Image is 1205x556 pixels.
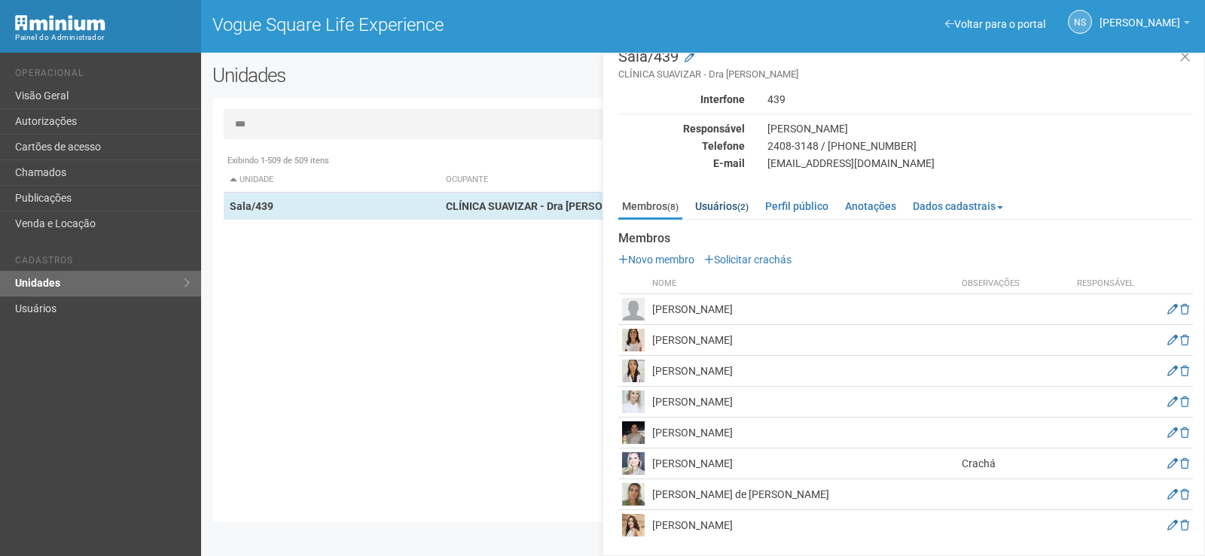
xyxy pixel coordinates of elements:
[1180,457,1189,469] a: Excluir membro
[224,154,1182,168] div: Exibindo 1-509 de 509 itens
[622,390,645,413] img: user.png
[15,31,190,44] div: Painel do Administrador
[622,329,645,351] img: user.png
[648,325,958,356] td: [PERSON_NAME]
[945,18,1045,30] a: Voltar para o portal
[1100,19,1190,31] a: [PERSON_NAME]
[1100,2,1180,29] span: Nicolle Silva
[1068,274,1143,294] th: Responsável
[15,255,190,271] li: Cadastros
[756,93,1204,106] div: 439
[756,122,1204,135] div: [PERSON_NAME]
[691,195,752,217] a: Usuários(2)
[685,50,694,65] a: Modificar a unidade
[1167,334,1178,346] a: Editar membro
[1180,519,1189,531] a: Excluir membro
[756,139,1204,153] div: 2408-3148 / [PHONE_NUMBER]
[622,421,645,444] img: user.png
[1167,427,1178,439] a: Editar membro
[212,64,609,87] h2: Unidades
[648,510,958,541] td: [PERSON_NAME]
[1068,10,1092,34] a: NS
[756,156,1204,170] div: [EMAIL_ADDRESS][DOMAIN_NAME]
[607,93,756,106] div: Interfone
[648,418,958,448] td: [PERSON_NAME]
[618,254,694,266] a: Novo membro
[1167,519,1178,531] a: Editar membro
[704,254,792,266] a: Solicitar crachás
[761,195,832,217] a: Perfil público
[607,122,756,135] div: Responsável
[648,274,958,294] th: Nome
[212,15,692,35] h1: Vogue Square Life Experience
[1167,488,1178,500] a: Editar membro
[618,232,1193,245] strong: Membros
[15,68,190,84] li: Operacional
[841,195,900,217] a: Anotações
[1180,365,1189,377] a: Excluir membro
[607,156,756,170] div: E-mail
[958,274,1068,294] th: Observações
[648,356,958,387] td: [PERSON_NAME]
[224,168,441,193] th: Unidade: activate to sort column descending
[1180,303,1189,315] a: Excluir membro
[622,483,645,506] img: user.png
[1180,488,1189,500] a: Excluir membro
[1180,427,1189,439] a: Excluir membro
[15,15,105,31] img: Minium
[622,452,645,475] img: user.png
[648,448,958,479] td: [PERSON_NAME]
[607,139,756,153] div: Telefone
[1180,396,1189,408] a: Excluir membro
[667,202,679,212] small: (8)
[737,202,749,212] small: (2)
[648,479,958,510] td: [PERSON_NAME] de [PERSON_NAME]
[648,387,958,418] td: [PERSON_NAME]
[1167,365,1178,377] a: Editar membro
[622,298,645,321] img: user.png
[618,195,682,220] a: Membros(8)
[446,200,647,212] strong: CLÍNICA SUAVIZAR - Dra [PERSON_NAME]
[1167,396,1178,408] a: Editar membro
[622,514,645,536] img: user.png
[230,200,273,212] strong: Sala/439
[440,168,834,193] th: Ocupante: activate to sort column ascending
[618,68,1193,81] small: CLÍNICA SUAVIZAR - Dra [PERSON_NAME]
[1167,303,1178,315] a: Editar membro
[1167,457,1178,469] a: Editar membro
[618,49,1193,81] h3: Sala/439
[622,360,645,382] img: user.png
[958,448,1068,479] td: Crachá
[1180,334,1189,346] a: Excluir membro
[909,195,1007,217] a: Dados cadastrais
[648,294,958,325] td: [PERSON_NAME]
